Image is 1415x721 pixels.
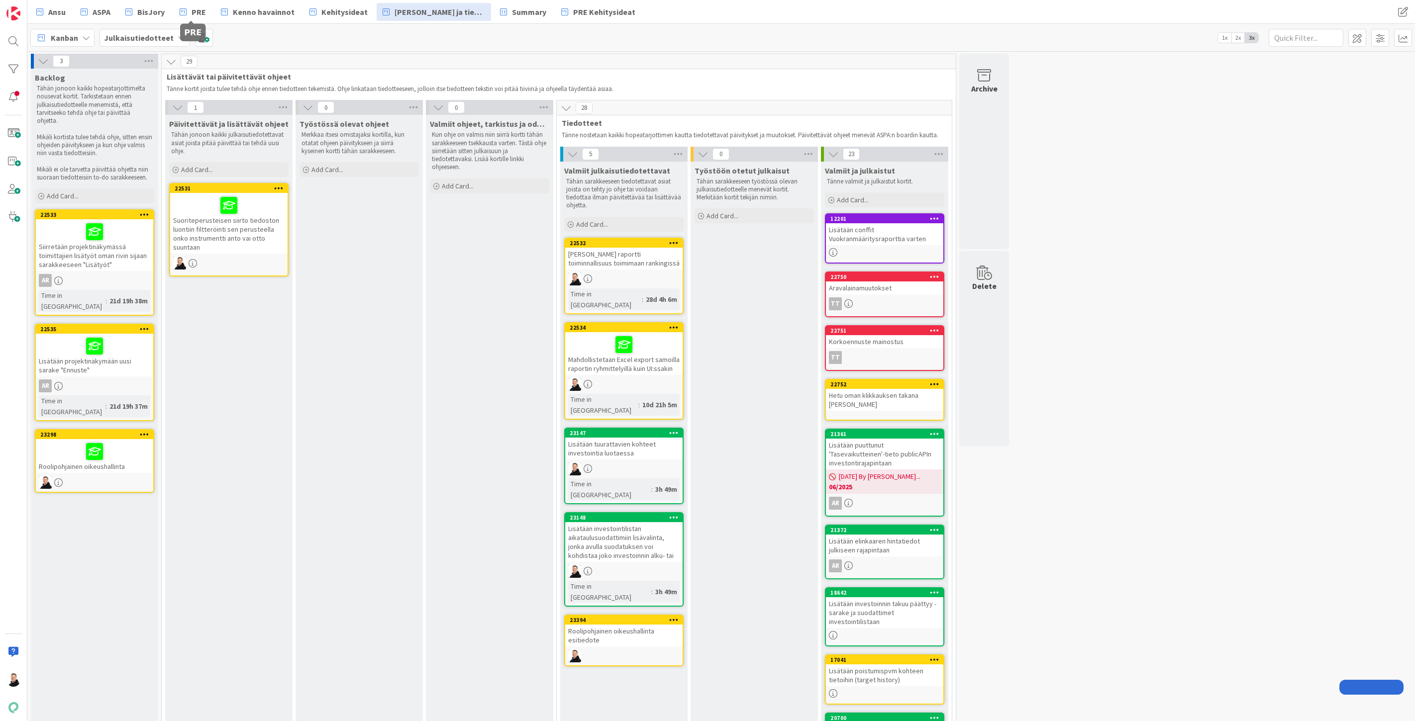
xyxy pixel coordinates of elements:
[570,240,683,247] div: 22532
[395,6,485,18] span: [PERSON_NAME] ja tiedotteet
[562,118,939,128] span: Tiedotteet
[568,462,581,475] img: AN
[565,616,683,625] div: 23394
[643,294,680,305] div: 28d 4h 6m
[712,148,729,160] span: 0
[36,325,153,334] div: 22535
[826,526,943,556] div: 21372Lisätään elinkaaren hintatiedot julkiseen rajapintaan
[826,559,943,572] div: AR
[642,294,643,305] span: :
[826,535,943,556] div: Lisätään elinkaaren hintatiedot julkiseen rajapintaan
[105,401,107,412] span: :
[568,478,651,500] div: Time in [GEOGRAPHIC_DATA]
[826,214,943,245] div: 12201Lisätään conffit Vuokranmääritysraporttia varten
[565,438,683,459] div: Lisätään tuurattavien kohteet investointia luotaessa
[6,701,20,715] img: avatar
[36,439,153,473] div: Roolipohjainen oikeushallinta
[430,119,549,129] span: Valmiit ohjeet, tarkistus ja odottamaan julkaisua
[829,482,940,492] b: 06/2025
[40,326,153,333] div: 22535
[843,148,860,160] span: 23
[215,3,301,21] a: Kenno havainnot
[75,3,116,21] a: ASPA
[39,395,105,417] div: Time in [GEOGRAPHIC_DATA]
[825,379,944,421] a: 22752Hetu oman klikkauksen takana [PERSON_NAME]
[564,322,684,420] a: 22534Mahdollistetaan Excel export samoilla raportin ryhmittelyillä kuin UI:ssakinANTime in [GEOGR...
[37,133,152,158] p: Mikäli kortista tulee tehdä ohje, sitten ensin ohjeiden päivitykseen ja kun ohje valmis niin vast...
[568,378,581,391] img: AN
[564,615,684,666] a: 23394Roolipohjainen oikeushallinta esitiedoteAN
[570,514,683,521] div: 23148
[6,673,20,687] img: AN
[169,119,289,129] span: Päivitettävät ja lisättävät ohjeet
[303,3,374,21] a: Kehitysideat
[826,439,943,469] div: Lisätään puuttunut 'Tasevaikutteinen'-tieto publicAPIn investontirajapintaan
[119,3,171,21] a: BisJory
[825,325,944,371] a: 22751Korkoennuste mainostusTT
[825,525,944,579] a: 21372Lisätään elinkaaren hintatiedot julkiseen rajapintaanAR
[565,239,683,248] div: 22532
[448,101,465,113] span: 0
[36,219,153,271] div: Siirretään projektinäkymässä toimittajien lisätyöt oman rivin sijaan sarakkeeseen "Lisätyöt"
[51,32,78,44] span: Kanban
[837,195,869,204] span: Add Card...
[651,586,653,597] span: :
[576,220,608,229] span: Add Card...
[568,288,642,310] div: Time in [GEOGRAPHIC_DATA]
[432,131,547,171] p: Kun ohje on valmis niin siirrä kortti tähän sarakkeeseen tsekkausta varten. Tästä ohje siirretään...
[167,72,943,82] span: Lisättävät tai päivitettävät ohjeet
[826,597,943,628] div: Lisätään investoinnin takuu päättyy -sarake ja suodattimet investointilistaan
[707,211,738,220] span: Add Card...
[651,484,653,495] span: :
[377,3,491,21] a: [PERSON_NAME] ja tiedotteet
[36,379,153,392] div: AR
[173,257,186,270] img: AN
[442,181,474,190] span: Add Card...
[35,324,154,421] a: 22535Lisätään projektinäkymään uusi sarake "Ennuste"ARTime in [GEOGRAPHIC_DATA]:21d 19h 37m
[564,166,670,176] span: Valmiit julkaisutiedotettavat
[568,565,581,578] img: AN
[37,85,152,125] p: Tähän jonoon kaikki hopeatarjottimelta nousevat kortit. Tarkistetaan ennen julkaisutiedotteelle m...
[826,214,943,223] div: 12201
[826,297,943,310] div: TT
[47,191,79,200] span: Add Card...
[826,335,943,348] div: Korkoennuste mainostus
[564,428,684,504] a: 23147Lisätään tuurattavien kohteet investointia luotaessaANTime in [GEOGRAPHIC_DATA]:3h 49m
[570,324,683,331] div: 22534
[826,389,943,411] div: Hetu oman klikkauksen takana [PERSON_NAME]
[570,430,683,437] div: 23147
[826,430,943,439] div: 21361
[826,430,943,469] div: 21361Lisätään puuttunut 'Tasevaikutteinen'-tieto publicAPIn investontirajapintaan
[565,429,683,438] div: 23147
[565,462,683,475] div: AN
[564,238,684,314] a: 22532[PERSON_NAME] raportti toiminnallisuus toimimaan rankingissäANTime in [GEOGRAPHIC_DATA]:28d ...
[576,102,593,114] span: 28
[36,274,153,287] div: AR
[1218,33,1231,43] span: 1x
[170,193,288,254] div: Suoriteperusteisen siirto tiedoston luontiin filtteröinti sen perusteella onko instrumentti anto ...
[302,131,417,155] p: Merkkaa itsesi omistajaksi kortilla, kun otatat ohjeen päivitykseen ja siirrä kyseinen kortti täh...
[565,565,683,578] div: AN
[826,223,943,245] div: Lisätään conffit Vuokranmääritysraporttia varten
[40,431,153,438] div: 23298
[826,497,943,510] div: AR
[36,334,153,376] div: Lisätään projektinäkymään uusi sarake "Ennuste"
[568,649,581,662] img: AN
[565,625,683,646] div: Roolipohjainen oikeushallinta esitiedote
[107,295,150,306] div: 21d 19h 38m
[829,351,842,364] div: TT
[1245,33,1258,43] span: 3x
[827,178,942,185] p: Tänne valmiit ja julkaistut kortit.
[829,497,842,510] div: AR
[825,429,944,517] a: 21361Lisätään puuttunut 'Tasevaikutteinen'-tieto publicAPIn investontirajapintaan[DATE] By [PERSO...
[826,326,943,335] div: 22751
[167,85,941,93] p: Tänne kortit joista tulee tehdä ohje ennen tiedotteen tekemistä. Ohje linkataan tiedotteeseen, jo...
[565,513,683,562] div: 23148Lisätään investointilistan aikataulusuodattimiin lisävalinta, jonka avulla suodatuksen voi k...
[181,56,198,68] span: 29
[697,178,812,202] p: Tähän sarakkeeseen työstössä olevan julkaisutiedotteelle menevät kortit. Merkitään kortit tekijän...
[825,654,944,705] a: 17041Lisätään poistumispvm kohteen tietoihin (target history)
[1231,33,1245,43] span: 2x
[972,280,997,292] div: Delete
[36,430,153,439] div: 23298
[39,379,52,392] div: AR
